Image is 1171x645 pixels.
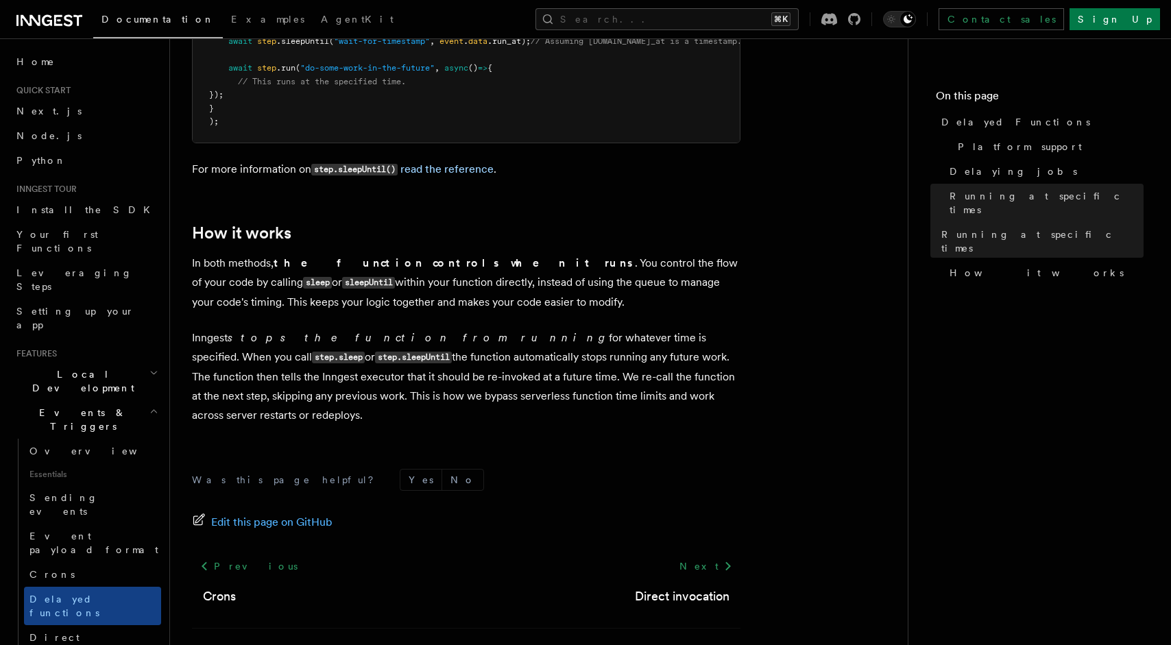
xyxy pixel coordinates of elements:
[944,184,1144,222] a: Running at specific times
[11,99,161,123] a: Next.js
[93,4,223,38] a: Documentation
[11,299,161,337] a: Setting up your app
[16,267,132,292] span: Leveraging Steps
[211,513,333,532] span: Edit this page on GitHub
[209,104,214,113] span: }
[771,12,790,26] kbd: ⌘K
[16,130,82,141] span: Node.js
[531,36,742,46] span: // Assuming [DOMAIN_NAME]_at is a timestamp.
[439,36,463,46] span: event
[11,148,161,173] a: Python
[29,594,99,618] span: Delayed functions
[276,63,295,73] span: .run
[29,569,75,580] span: Crons
[400,470,442,490] button: Yes
[11,184,77,195] span: Inngest tour
[950,266,1124,280] span: How it works
[238,77,406,86] span: // This runs at the specified time.
[941,115,1090,129] span: Delayed Functions
[300,63,435,73] span: "do-some-work-in-the-future"
[671,554,740,579] a: Next
[209,90,224,99] span: });
[375,352,452,363] code: step.sleepUntil
[468,63,478,73] span: ()
[442,470,483,490] button: No
[487,36,531,46] span: .run_at);
[883,11,916,27] button: Toggle dark mode
[209,117,219,126] span: );
[936,110,1144,134] a: Delayed Functions
[16,55,55,69] span: Home
[16,155,67,166] span: Python
[228,63,252,73] span: await
[11,406,149,433] span: Events & Triggers
[334,36,430,46] span: "wait-for-timestamp"
[24,524,161,562] a: Event payload format
[952,134,1144,159] a: Platform support
[950,189,1144,217] span: Running at specific times
[468,36,487,46] span: data
[936,88,1144,110] h4: On this page
[192,223,291,243] a: How it works
[936,222,1144,260] a: Running at specific times
[29,492,98,517] span: Sending events
[192,328,740,425] p: Inngest for whatever time is specified. When you call or the function automatically stops running...
[24,463,161,485] span: Essentials
[950,165,1077,178] span: Delaying jobs
[11,348,57,359] span: Features
[257,63,276,73] span: step
[11,260,161,299] a: Leveraging Steps
[11,123,161,148] a: Node.js
[274,256,635,269] strong: the function controls when it runs
[944,260,1144,285] a: How it works
[192,473,383,487] p: Was this page helpful?
[257,36,276,46] span: step
[24,562,161,587] a: Crons
[11,400,161,439] button: Events & Triggers
[11,49,161,74] a: Home
[24,587,161,625] a: Delayed functions
[231,14,304,25] span: Examples
[435,63,439,73] span: ,
[463,36,468,46] span: .
[24,439,161,463] a: Overview
[24,485,161,524] a: Sending events
[16,306,134,330] span: Setting up your app
[303,277,332,289] code: sleep
[101,14,215,25] span: Documentation
[342,277,395,289] code: sleepUntil
[400,162,494,175] a: read the reference
[321,14,394,25] span: AgentKit
[11,197,161,222] a: Install the SDK
[228,331,609,344] em: stops the function from running
[192,554,305,579] a: Previous
[430,36,435,46] span: ,
[228,36,252,46] span: await
[311,164,398,175] code: step.sleepUntil()
[958,140,1082,154] span: Platform support
[192,254,740,312] p: In both methods, . You control the flow of your code by calling or within your function directly,...
[444,63,468,73] span: async
[16,229,98,254] span: Your first Functions
[223,4,313,37] a: Examples
[1070,8,1160,30] a: Sign Up
[276,36,329,46] span: .sleepUntil
[941,228,1144,255] span: Running at specific times
[203,587,236,606] a: Crons
[192,160,740,180] p: For more information on .
[312,352,365,363] code: step.sleep
[939,8,1064,30] a: Contact sales
[295,63,300,73] span: (
[11,367,149,395] span: Local Development
[487,63,492,73] span: {
[29,531,158,555] span: Event payload format
[16,106,82,117] span: Next.js
[478,63,487,73] span: =>
[313,4,402,37] a: AgentKit
[635,587,729,606] a: Direct invocation
[329,36,334,46] span: (
[29,446,171,457] span: Overview
[944,159,1144,184] a: Delaying jobs
[11,222,161,260] a: Your first Functions
[11,362,161,400] button: Local Development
